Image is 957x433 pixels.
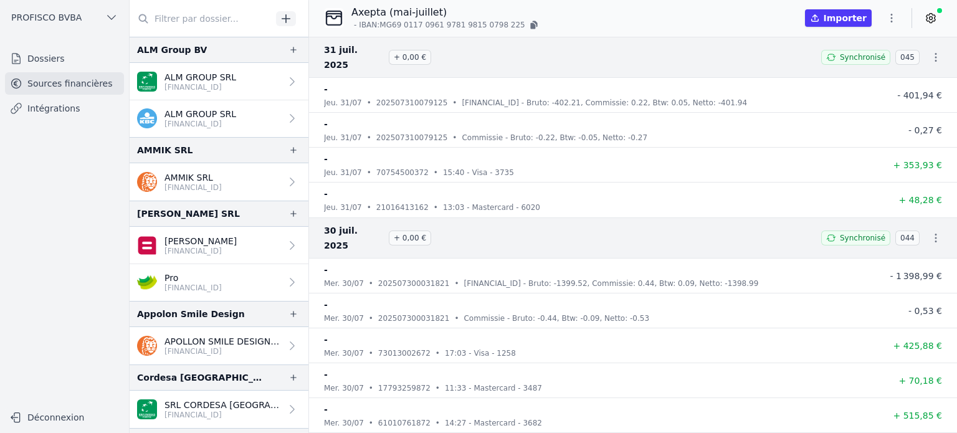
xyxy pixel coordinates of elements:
span: 045 [895,50,920,65]
p: Commissie - Bruto: -0.44, Btw: -0.09, Netto: -0.53 [464,312,649,325]
div: • [369,277,373,290]
p: jeu. 31/07 [324,131,362,144]
p: ALM GROUP SRL [164,71,236,83]
img: ing.png [137,336,157,356]
img: kbc.png [137,108,157,128]
span: Synchronisé [840,233,885,243]
span: + 0,00 € [389,231,431,245]
span: 30 juil. 2025 [324,223,384,253]
div: ALM Group BV [137,42,207,57]
div: • [452,97,457,109]
p: 13:03 - Mastercard - 6020 [443,201,540,214]
p: [FINANCIAL_ID] [164,283,222,293]
p: Axepta (mai-juillet) [351,5,540,20]
p: - [324,367,328,382]
input: Filtrer par dossier... [130,7,272,30]
span: + 515,85 € [893,411,942,421]
div: • [454,277,459,290]
span: + 0,00 € [389,50,431,65]
p: [FINANCIAL_ID] - Bruto: -402.21, Commissie: 0.22, Btw: 0.05, Netto: -401.94 [462,97,747,109]
span: - [354,20,356,30]
div: • [436,347,440,359]
img: belfius.png [137,236,157,255]
p: mer. 30/07 [324,312,364,325]
p: [FINANCIAL_ID] [164,246,237,256]
p: SRL CORDESA [GEOGRAPHIC_DATA] [164,399,281,411]
p: jeu. 31/07 [324,201,362,214]
p: [FINANCIAL_ID] [164,346,281,356]
a: AMMIK SRL [FINANCIAL_ID] [130,163,308,201]
p: mer. 30/07 [324,347,364,359]
p: 202507310079125 [376,131,448,144]
img: BNP_BE_BUSINESS_GEBABEBB.png [137,72,157,92]
p: - [324,82,328,97]
div: • [369,417,373,429]
p: [FINANCIAL_ID] [164,183,222,193]
p: 202507300031821 [378,312,450,325]
img: ing.png [137,172,157,192]
span: PROFISCO BVBA [11,11,82,24]
p: APOLLON SMILE DESIGN SRL [164,335,281,348]
p: - [324,402,328,417]
a: SRL CORDESA [GEOGRAPHIC_DATA] [FINANCIAL_ID] [130,391,308,428]
span: Synchronisé [840,52,885,62]
div: Appolon Smile Design [137,307,245,321]
p: 202507310079125 [376,97,448,109]
p: 17793259872 [378,382,431,394]
p: Pro [164,272,222,284]
p: 14:27 - Mastercard - 3682 [445,417,542,429]
p: jeu. 31/07 [324,166,362,179]
div: AMMIK SRL [137,143,193,158]
div: [PERSON_NAME] SRL [137,206,240,221]
p: - [324,151,328,166]
div: • [452,131,457,144]
div: • [367,97,371,109]
span: - 401,94 € [897,90,942,100]
span: + 48,28 € [898,195,942,205]
span: + 425,88 € [893,341,942,351]
p: - [324,332,328,347]
span: - 0,53 € [908,306,942,316]
p: - [324,297,328,312]
a: APOLLON SMILE DESIGN SRL [FINANCIAL_ID] [130,327,308,364]
button: Déconnexion [5,407,124,427]
p: [PERSON_NAME] [164,235,237,247]
p: 61010761872 [378,417,431,429]
span: IBAN: MG69 0117 0961 9781 9815 0798 225 [359,20,525,30]
a: Intégrations [5,97,124,120]
div: Cordesa [GEOGRAPHIC_DATA] SRL [137,370,269,385]
p: [FINANCIAL_ID] [164,410,281,420]
button: PROFISCO BVBA [5,7,124,27]
p: mer. 30/07 [324,417,364,429]
button: Importer [805,9,872,27]
div: • [369,382,373,394]
p: [FINANCIAL_ID] - Bruto: -1399.52, Commissie: 0.44, Btw: 0.09, Netto: -1398.99 [464,277,758,290]
span: - 1 398,99 € [890,271,942,281]
div: • [369,312,373,325]
p: jeu. 31/07 [324,97,362,109]
p: 17:03 - Visa - 1258 [445,347,516,359]
span: - 0,27 € [908,125,942,135]
a: [PERSON_NAME] [FINANCIAL_ID] [130,227,308,264]
p: ALM GROUP SRL [164,108,236,120]
div: • [367,201,371,214]
a: ALM GROUP SRL [FINANCIAL_ID] [130,63,308,100]
p: mer. 30/07 [324,382,364,394]
div: • [454,312,459,325]
a: Dossiers [5,47,124,70]
a: Pro [FINANCIAL_ID] [130,264,308,301]
a: Sources financières [5,72,124,95]
p: 73013002672 [378,347,431,359]
span: + 70,18 € [898,376,942,386]
div: • [436,382,440,394]
img: BNP_BE_BUSINESS_GEBABEBB.png [137,399,157,419]
div: • [436,417,440,429]
p: 202507300031821 [378,277,450,290]
p: mer. 30/07 [324,277,364,290]
p: - [324,262,328,277]
img: CleanShot-202025-05-26-20at-2016.10.27-402x.png [324,8,344,28]
span: 31 juil. 2025 [324,42,384,72]
p: AMMIK SRL [164,171,222,184]
span: + 353,93 € [893,160,942,170]
p: 70754500372 [376,166,429,179]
